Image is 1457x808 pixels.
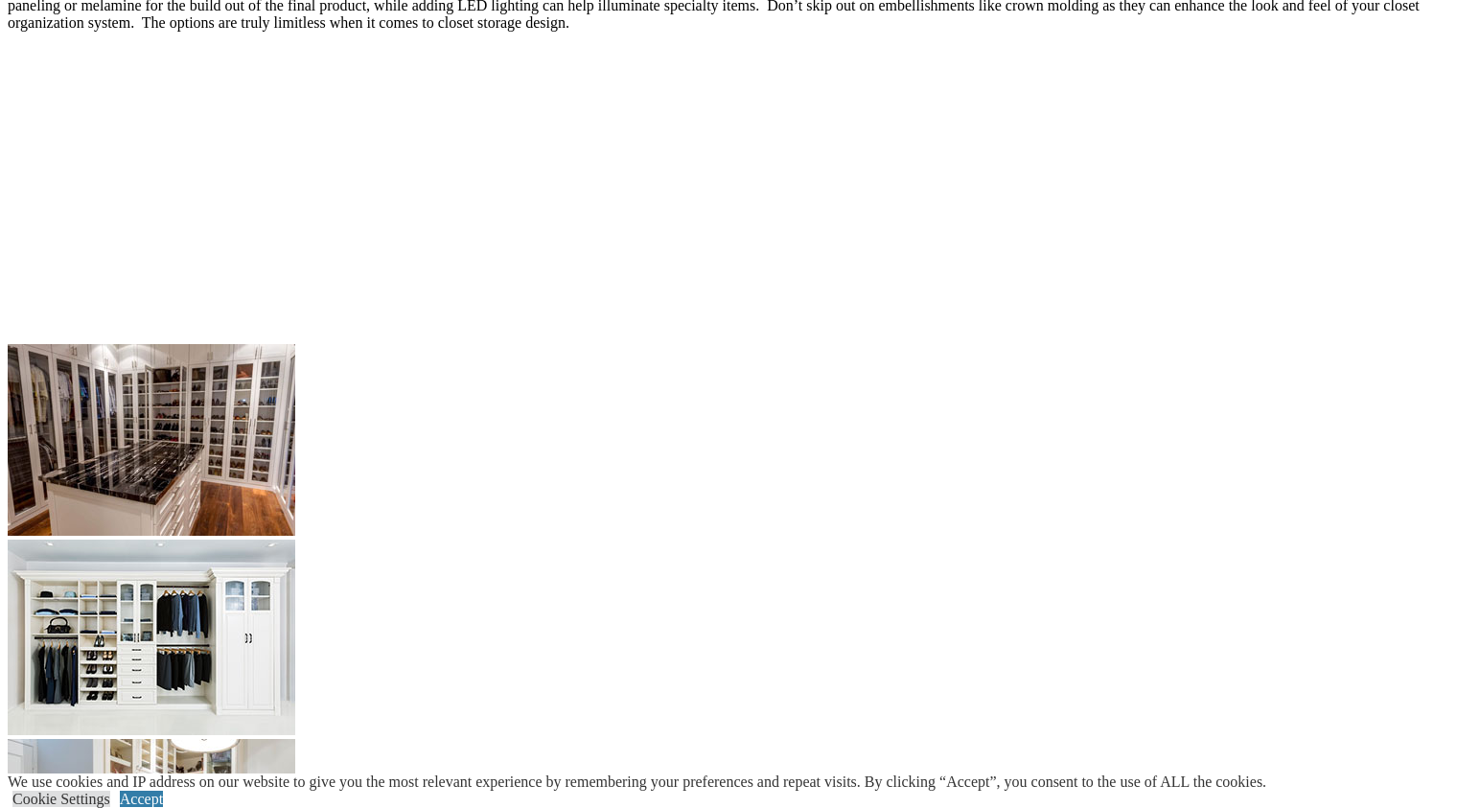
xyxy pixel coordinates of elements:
a: Accept [120,791,163,807]
div: We use cookies and IP address on our website to give you the most relevant experience by remember... [8,773,1266,791]
img: organized walk in closet with glass inserted doors [8,344,295,536]
img: closet organizer in antique white with paibted trim moldings [8,540,295,735]
a: Cookie Settings [12,791,110,807]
